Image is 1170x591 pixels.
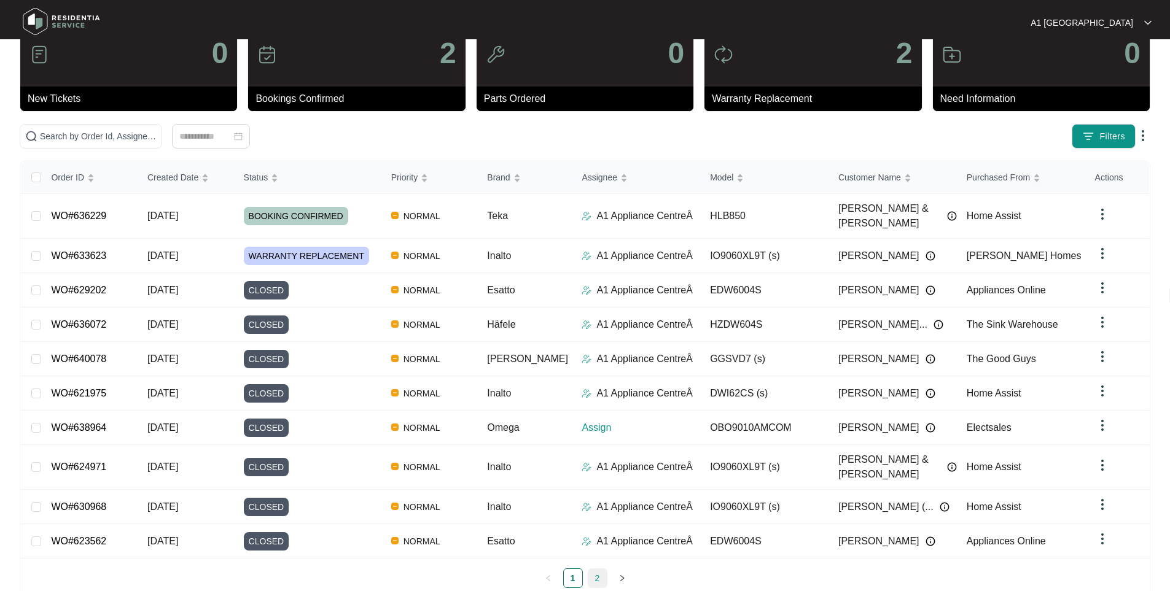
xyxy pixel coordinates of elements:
[244,281,289,299] span: CLOSED
[244,498,289,516] span: CLOSED
[582,502,591,512] img: Assigner Icon
[138,161,234,194] th: Created Date
[582,462,591,472] img: Assigner Icon
[700,490,829,524] td: IO9060XL9T (s)
[487,501,511,512] span: Inalto
[1095,246,1110,261] img: dropdown arrow
[596,500,693,514] p: A1 Appliance CentreÂ
[582,211,591,221] img: Assigner Icon
[700,445,829,490] td: IO9060XL9T (s)
[399,460,445,474] span: NORMAL
[563,568,583,588] li: 1
[829,161,957,194] th: Customer Name
[51,353,106,364] a: WO#640078
[582,171,617,184] span: Assignee
[487,171,510,184] span: Brand
[51,211,106,221] a: WO#636229
[147,353,178,364] span: [DATE]
[487,211,508,221] span: Teka
[51,501,106,512] a: WO#630968
[51,319,106,330] a: WO#636072
[25,130,37,142] img: search-icon
[838,352,919,366] span: [PERSON_NAME]
[967,536,1046,546] span: Appliances Online
[934,320,943,330] img: Info icon
[484,91,693,106] p: Parts Ordered
[896,39,913,68] p: 2
[391,320,399,328] img: Vercel Logo
[582,320,591,330] img: Assigner Icon
[391,252,399,259] img: Vercel Logo
[947,211,957,221] img: Info icon
[1099,130,1125,143] span: Filters
[244,315,289,334] span: CLOSED
[1072,124,1136,149] button: filter iconFilters
[391,537,399,544] img: Vercel Logo
[147,211,178,221] span: [DATE]
[582,251,591,261] img: Assigner Icon
[967,211,1021,221] span: Home Assist
[700,307,829,342] td: HZDW604S
[51,171,84,184] span: Order ID
[399,317,445,332] span: NORMAL
[487,536,515,546] span: Esatto
[477,161,572,194] th: Brand
[612,568,632,588] button: right
[147,285,178,295] span: [DATE]
[967,171,1030,184] span: Purchased From
[967,353,1036,364] span: The Good Guys
[391,463,399,470] img: Vercel Logo
[212,39,228,68] p: 0
[668,39,684,68] p: 0
[588,569,607,587] a: 2
[391,389,399,396] img: Vercel Logo
[700,239,829,273] td: IO9060XL9T (s)
[486,45,505,64] img: icon
[926,251,935,261] img: Info icon
[1144,20,1152,26] img: dropdown arrow
[147,250,178,261] span: [DATE]
[926,423,935,433] img: Info icon
[1095,384,1110,398] img: dropdown arrow
[838,534,919,549] span: [PERSON_NAME]
[399,209,445,223] span: NORMAL
[41,161,138,194] th: Order ID
[596,317,693,332] p: A1 Appliance CentreÂ
[51,250,106,261] a: WO#633623
[29,45,49,64] img: icon
[391,503,399,510] img: Vercel Logo
[539,568,558,588] li: Previous Page
[399,386,445,401] span: NORMAL
[51,388,106,398] a: WO#621975
[700,194,829,239] td: HLB850
[700,411,829,445] td: OBO9010AMCOM
[612,568,632,588] li: Next Page
[399,500,445,514] span: NORMAL
[487,250,511,261] span: Inalto
[244,419,289,437] span: CLOSED
[838,500,934,514] span: [PERSON_NAME] (...
[1095,497,1110,512] img: dropdown arrow
[51,462,106,472] a: WO#624971
[582,354,591,364] img: Assigner Icon
[147,536,178,546] span: [DATE]
[1095,458,1110,473] img: dropdown arrow
[967,462,1021,472] span: Home Assist
[967,285,1046,295] span: Appliances Online
[838,420,919,435] span: [PERSON_NAME]
[947,462,957,472] img: Info icon
[926,536,935,546] img: Info icon
[596,386,693,401] p: A1 Appliance CentreÂ
[147,319,178,330] span: [DATE]
[572,161,700,194] th: Assignee
[838,386,919,401] span: [PERSON_NAME]
[582,420,700,435] p: Assign
[942,45,962,64] img: icon
[596,283,693,298] p: A1 Appliance CentreÂ
[487,353,568,364] span: [PERSON_NAME]
[712,91,921,106] p: Warranty Replacement
[391,423,399,431] img: Vercel Logo
[838,201,941,231] span: [PERSON_NAME] & [PERSON_NAME]
[582,388,591,398] img: Assigner Icon
[391,171,418,184] span: Priority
